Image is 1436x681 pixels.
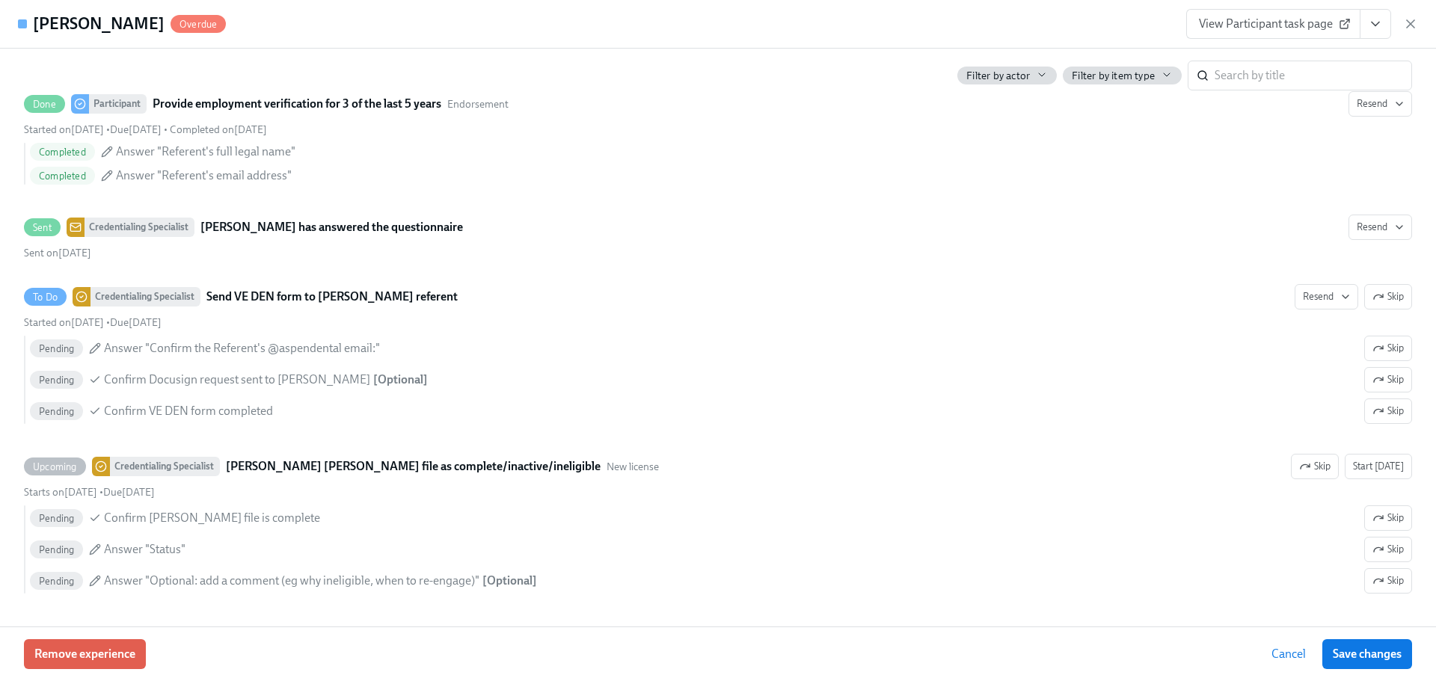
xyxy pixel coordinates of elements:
div: [ Optional ] [373,372,428,388]
button: Filter by item type [1063,67,1182,84]
span: Sent [24,222,61,233]
span: Sunday, September 28th 2025, 2:04 pm [24,123,104,136]
button: UpcomingCredentialing Specialist[PERSON_NAME] [PERSON_NAME] file as complete/inactive/ineligibleN... [1345,454,1412,479]
button: To DoCredentialing SpecialistSend VE DEN form to [PERSON_NAME] referentResendSkipStarted on[DATE]... [1364,336,1412,361]
span: Skip [1372,372,1404,387]
span: Answer "Status" [104,541,185,558]
button: To DoCredentialing SpecialistSend VE DEN form to [PERSON_NAME] referentResendSkipStarted on[DATE]... [1364,398,1412,424]
span: Skip [1372,511,1404,526]
span: Pending [30,406,83,417]
span: Filter by item type [1072,69,1155,83]
span: Remove experience [34,647,135,662]
span: Pending [30,544,83,555]
div: Credentialing Specialist [110,457,220,476]
span: Skip [1372,404,1404,419]
button: DoneParticipantProvide employment verification for 3 of the last 5 yearsEndorsementStarted on[DAT... [1348,91,1412,117]
span: Friday, October 3rd 2025, 10:00 am [110,123,162,136]
button: Remove experience [24,639,146,669]
span: Monday, September 29th 2025, 10:30 am [170,123,267,136]
button: Save changes [1322,639,1412,669]
span: Completed [30,147,95,158]
div: Credentialing Specialist [90,287,200,306]
button: To DoCredentialing SpecialistSend VE DEN form to [PERSON_NAME] referentSkipStarted on[DATE] •Due[... [1295,284,1358,309]
span: Completed [30,170,95,182]
span: Resend [1303,289,1350,304]
span: Confirm [PERSON_NAME] file is complete [104,510,320,526]
button: To DoCredentialing SpecialistSend VE DEN form to [PERSON_NAME] referentResendStarted on[DATE] •Du... [1364,284,1412,309]
span: To Do [24,292,67,303]
strong: Send VE DEN form to [PERSON_NAME] referent [206,288,458,306]
button: View task page [1360,9,1391,39]
span: Skip [1372,341,1404,356]
a: View Participant task page [1186,9,1360,39]
span: Pending [30,576,83,587]
span: Resend [1357,220,1404,235]
span: Cancel [1271,647,1306,662]
span: Pending [30,343,83,354]
span: Confirm VE DEN form completed [104,403,273,419]
span: Resend [1357,96,1404,111]
div: Participant [89,94,147,114]
span: Skip [1372,542,1404,557]
span: Confirm Docusign request sent to [PERSON_NAME] [104,372,370,388]
div: • [24,485,155,499]
span: Done [24,99,65,110]
span: Sunday, September 28th 2025, 2:04 pm [24,247,91,259]
h4: [PERSON_NAME] [33,13,165,35]
button: UpcomingCredentialing Specialist[PERSON_NAME] [PERSON_NAME] file as complete/inactive/ineligibleN... [1364,537,1412,562]
span: Answer "Referent's full legal name" [116,144,295,160]
div: [ Optional ] [482,573,537,589]
span: Overdue [171,19,226,30]
button: UpcomingCredentialing Specialist[PERSON_NAME] [PERSON_NAME] file as complete/inactive/ineligibleN... [1364,505,1412,531]
button: UpcomingCredentialing Specialist[PERSON_NAME] [PERSON_NAME] file as complete/inactive/ineligibleN... [1364,568,1412,594]
span: Skip [1299,459,1331,474]
span: This task uses the "New license" audience [607,460,659,474]
span: Pending [30,513,83,524]
span: Answer "Confirm the Referent's @aspendental email:" [104,340,380,357]
div: • • [24,123,267,137]
input: Search by title [1215,61,1412,90]
span: Thursday, October 9th 2025, 10:00 am [24,486,97,499]
span: Pending [30,375,83,386]
span: Filter by actor [966,69,1030,83]
button: UpcomingCredentialing Specialist[PERSON_NAME] [PERSON_NAME] file as complete/inactive/ineligibleN... [1291,454,1339,479]
div: Credentialing Specialist [85,218,194,237]
span: Skip [1372,289,1404,304]
span: Saturday, October 18th 2025, 10:00 am [110,316,162,329]
span: Answer "Referent's email address" [116,167,292,184]
strong: Provide employment verification for 3 of the last 5 years [153,95,441,113]
button: Filter by actor [957,67,1057,84]
button: To DoCredentialing SpecialistSend VE DEN form to [PERSON_NAME] referentResendSkipStarted on[DATE]... [1364,367,1412,392]
strong: [PERSON_NAME] has answered the questionnaire [200,218,463,236]
span: Skip [1372,573,1404,588]
span: Upcoming [24,461,86,472]
span: View Participant task page [1199,16,1348,31]
span: Answer "Optional: add a comment (eg why ineligible, when to re-engage)" [104,573,479,589]
button: SentCredentialing Specialist[PERSON_NAME] has answered the questionnaireSent on[DATE] [1348,215,1412,240]
button: Cancel [1261,639,1316,669]
span: Monday, December 8th 2025, 9:00 am [103,486,155,499]
span: Monday, September 29th 2025, 10:30 am [24,316,104,329]
span: Start [DATE] [1353,459,1404,474]
span: This task uses the "Endorsement" audience [447,97,509,111]
div: • [24,315,162,330]
strong: [PERSON_NAME] [PERSON_NAME] file as complete/inactive/ineligible [226,457,601,475]
span: Save changes [1333,647,1402,662]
